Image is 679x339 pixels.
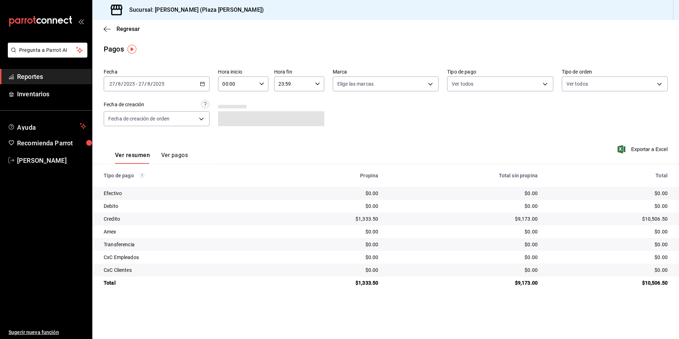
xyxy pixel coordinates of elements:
div: $0.00 [281,241,378,248]
label: Marca [333,69,439,74]
div: $0.00 [281,203,378,210]
div: navigation tabs [115,152,188,164]
a: Pregunta a Parrot AI [5,52,87,59]
label: Hora inicio [218,69,268,74]
img: Tooltip marker [127,45,136,54]
button: Ver pagos [161,152,188,164]
span: Inventarios [17,89,86,99]
label: Fecha [104,69,210,74]
label: Tipo de orden [562,69,668,74]
input: -- [138,81,145,87]
div: $0.00 [390,228,538,235]
input: -- [109,81,115,87]
div: $10,506.50 [549,215,668,222]
span: - [136,81,137,87]
span: Fecha de creación de orden [108,115,169,122]
div: $0.00 [281,267,378,274]
div: Total [549,173,668,178]
div: $0.00 [390,241,538,248]
span: Ayuda [17,122,77,130]
div: Efectivo [104,190,270,197]
div: $9,173.00 [390,215,538,222]
div: CxC Empleados [104,254,270,261]
h3: Sucursal: [PERSON_NAME] (Plaza [PERSON_NAME]) [124,6,264,14]
span: Recomienda Parrot [17,138,86,148]
span: Reportes [17,72,86,81]
div: $0.00 [281,254,378,261]
span: Regresar [116,26,140,32]
span: Ver todos [452,80,473,87]
div: $9,173.00 [390,279,538,286]
span: Pregunta a Parrot AI [19,47,76,54]
div: $10,506.50 [549,279,668,286]
div: CxC Clientes [104,267,270,274]
div: Fecha de creación [104,101,144,108]
div: $0.00 [549,190,668,197]
div: Credito [104,215,270,222]
button: Pregunta a Parrot AI [8,43,87,58]
div: Propina [281,173,378,178]
div: $0.00 [549,203,668,210]
span: / [145,81,147,87]
div: Transferencia [104,241,270,248]
span: Sugerir nueva función [9,329,86,336]
div: Debito [104,203,270,210]
span: Elige las marcas [337,80,374,87]
div: $0.00 [390,190,538,197]
div: $0.00 [390,203,538,210]
div: $0.00 [390,254,538,261]
div: $0.00 [549,241,668,248]
input: -- [147,81,151,87]
span: Ver todos [566,80,588,87]
svg: Los pagos realizados con Pay y otras terminales son montos brutos. [140,173,145,178]
span: [PERSON_NAME] [17,156,86,165]
div: $0.00 [549,254,668,261]
div: Amex [104,228,270,235]
div: $0.00 [281,228,378,235]
label: Hora fin [274,69,324,74]
button: open_drawer_menu [78,18,84,24]
span: / [115,81,118,87]
div: $0.00 [281,190,378,197]
input: ---- [153,81,165,87]
div: Tipo de pago [104,173,270,178]
div: Total sin propina [390,173,538,178]
div: $0.00 [549,267,668,274]
button: Ver resumen [115,152,150,164]
div: $0.00 [390,267,538,274]
div: Total [104,279,270,286]
div: Pagos [104,44,124,54]
div: $1,333.50 [281,215,378,222]
button: Regresar [104,26,140,32]
button: Exportar a Excel [619,145,668,154]
div: $1,333.50 [281,279,378,286]
input: ---- [123,81,135,87]
input: -- [118,81,121,87]
span: / [151,81,153,87]
div: $0.00 [549,228,668,235]
span: / [121,81,123,87]
label: Tipo de pago [447,69,553,74]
